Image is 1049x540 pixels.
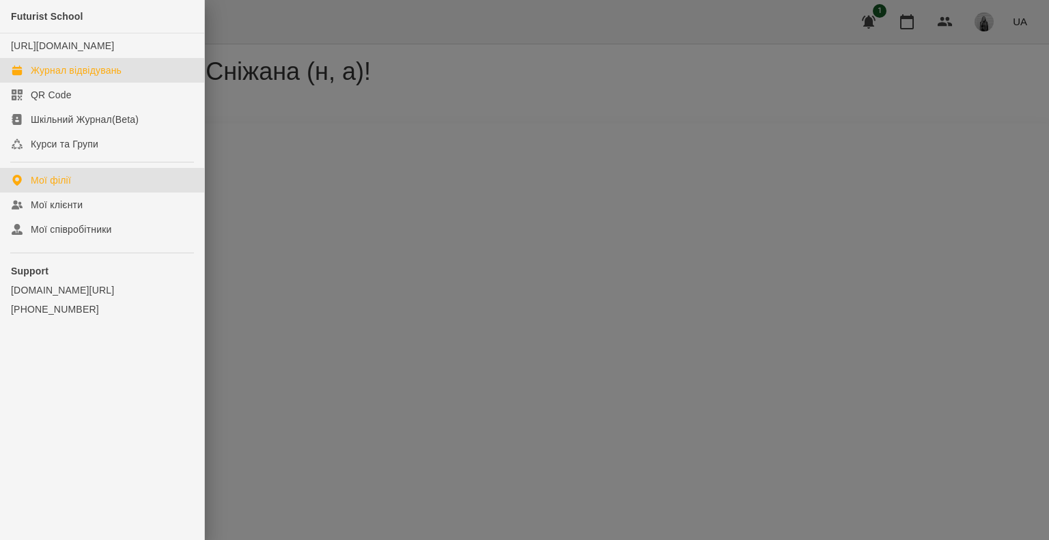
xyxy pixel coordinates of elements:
div: Журнал відвідувань [31,63,122,77]
span: Futurist School [11,11,83,22]
div: Шкільний Журнал(Beta) [31,113,139,126]
p: Support [11,264,193,278]
a: [PHONE_NUMBER] [11,302,193,316]
div: Мої клієнти [31,198,83,212]
a: [URL][DOMAIN_NAME] [11,40,114,51]
div: Мої співробітники [31,223,112,236]
div: Курси та Групи [31,137,98,151]
a: [DOMAIN_NAME][URL] [11,283,193,297]
div: QR Code [31,88,72,102]
div: Мої філії [31,173,71,187]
